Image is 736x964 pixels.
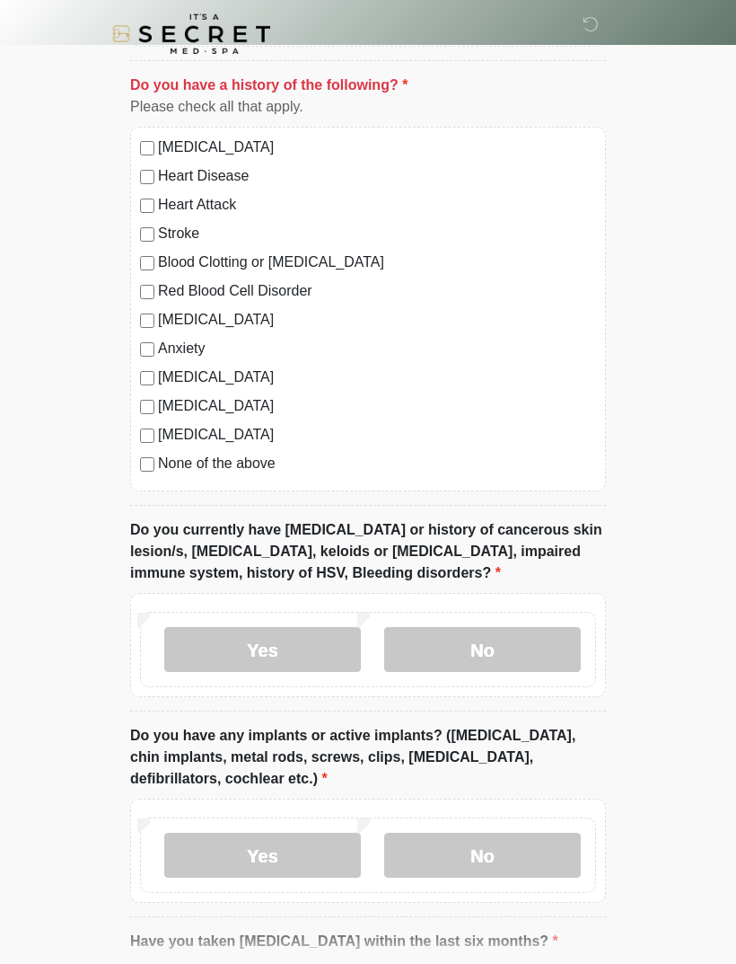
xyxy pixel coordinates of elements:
[164,627,361,672] label: Yes
[130,96,606,118] div: Please check all that apply.
[158,453,596,474] label: None of the above
[130,725,606,790] label: Do you have any implants or active implants? ([MEDICAL_DATA], chin implants, metal rods, screws, ...
[158,367,596,388] label: [MEDICAL_DATA]
[158,395,596,417] label: [MEDICAL_DATA]
[158,338,596,359] label: Anxiety
[158,424,596,446] label: [MEDICAL_DATA]
[140,227,154,242] input: Stroke
[158,252,596,273] label: Blood Clotting or [MEDICAL_DATA]
[130,931,558,952] label: Have you taken [MEDICAL_DATA] within the last six months?
[140,199,154,213] input: Heart Attack
[140,342,154,357] input: Anxiety
[384,833,581,878] label: No
[158,165,596,187] label: Heart Disease
[140,314,154,328] input: [MEDICAL_DATA]
[158,280,596,302] label: Red Blood Cell Disorder
[140,141,154,155] input: [MEDICAL_DATA]
[140,457,154,472] input: None of the above
[158,309,596,331] label: [MEDICAL_DATA]
[140,400,154,414] input: [MEDICAL_DATA]
[130,519,606,584] label: Do you currently have [MEDICAL_DATA] or history of cancerous skin lesion/s, [MEDICAL_DATA], keloi...
[164,833,361,878] label: Yes
[112,13,270,54] img: It's A Secret Med Spa Logo
[140,256,154,270] input: Blood Clotting or [MEDICAL_DATA]
[140,371,154,385] input: [MEDICAL_DATA]
[140,429,154,443] input: [MEDICAL_DATA]
[130,75,407,96] label: Do you have a history of the following?
[384,627,581,672] label: No
[158,137,596,158] label: [MEDICAL_DATA]
[158,223,596,244] label: Stroke
[140,170,154,184] input: Heart Disease
[158,194,596,216] label: Heart Attack
[140,285,154,299] input: Red Blood Cell Disorder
